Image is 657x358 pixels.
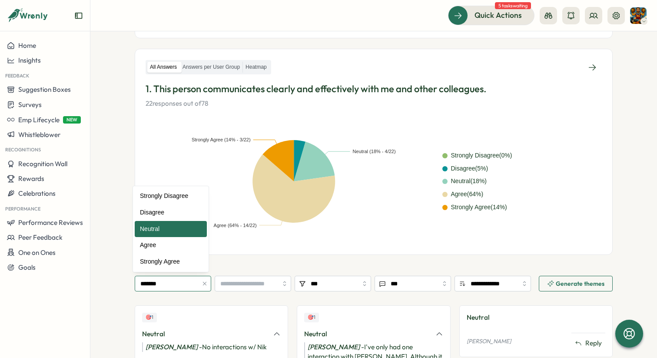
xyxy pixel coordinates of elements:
[142,329,268,339] div: Neutral
[353,149,396,154] text: Neutral (18% - 4/22)
[18,263,36,271] span: Goals
[539,276,613,291] button: Generate themes
[304,313,319,322] div: Upvotes
[571,337,605,350] button: Reply
[135,221,207,238] div: Neutral
[451,177,487,186] div: Neutral ( 18 %)
[142,342,281,352] div: - No interactions w/ Nik
[18,174,44,183] span: Rewards
[451,203,507,212] div: Strongly Agree ( 14 %)
[18,248,56,257] span: One on Ones
[146,99,602,108] p: 22 responses out of 78
[142,313,157,322] div: Upvotes
[135,254,207,270] div: Strongly Agree
[18,100,42,109] span: Surveys
[214,223,257,228] text: Agree (64% - 14/22)
[474,10,522,21] span: Quick Actions
[63,116,81,124] span: NEW
[74,11,83,20] button: Expand sidebar
[18,233,63,241] span: Peer Feedback
[135,237,207,254] div: Agree
[585,338,602,348] span: Reply
[180,62,242,73] label: Answers per User Group
[147,62,179,73] label: All Answers
[451,164,488,174] div: Disagree ( 5 %)
[467,313,605,322] div: Neutral
[451,151,512,161] div: Strongly Disagree ( 0 %)
[192,137,251,143] text: Strongly Agree (14% - 3/22)
[18,41,36,50] span: Home
[146,343,198,351] i: [PERSON_NAME]
[556,281,604,287] span: Generate themes
[243,62,269,73] label: Heatmap
[448,6,534,25] button: Quick Actions
[630,7,647,24] img: Peter Photinos
[18,130,60,139] span: Whistleblower
[18,85,71,94] span: Suggestion Boxes
[18,116,60,124] span: Emp Lifecycle
[304,329,430,339] div: Neutral
[451,190,484,199] div: Agree ( 64 %)
[467,338,511,345] p: [PERSON_NAME]
[495,2,531,9] span: 5 tasks waiting
[18,56,41,64] span: Insights
[135,188,207,204] div: Strongly Disagree
[18,160,67,168] span: Recognition Wall
[18,218,83,227] span: Performance Reviews
[146,82,602,96] p: 1. This person communicates clearly and effectively with me and other colleagues.
[308,343,360,351] i: [PERSON_NAME]
[135,204,207,221] div: Disagree
[18,189,56,197] span: Celebrations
